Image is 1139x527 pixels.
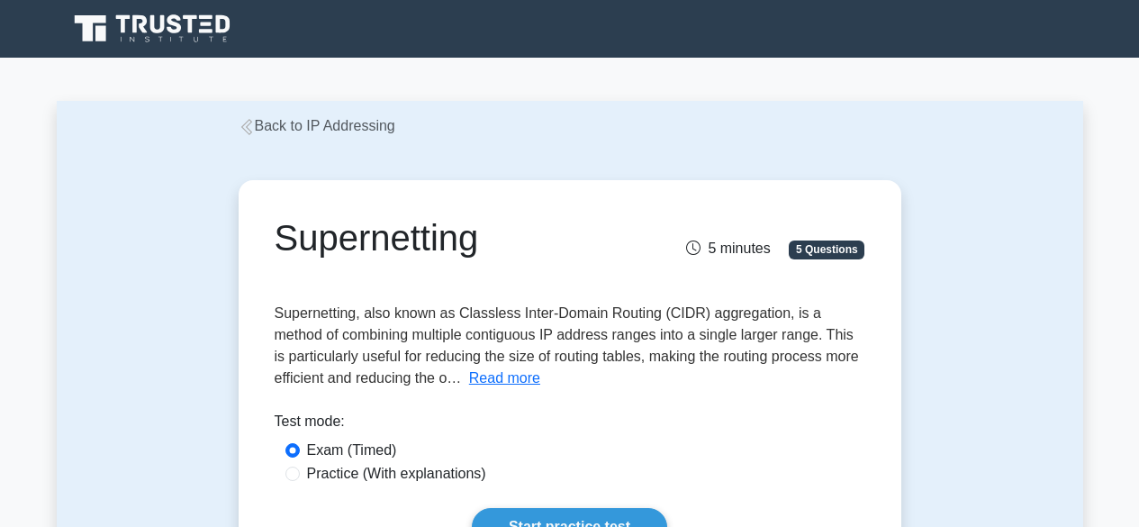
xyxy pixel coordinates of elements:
span: 5 Questions [789,241,864,259]
button: Read more [469,368,540,389]
label: Practice (With explanations) [307,463,486,485]
span: 5 minutes [686,241,770,256]
label: Exam (Timed) [307,440,397,461]
h1: Supernetting [275,216,661,259]
a: Back to IP Addressing [239,118,395,133]
span: Supernetting, also known as Classless Inter-Domain Routing (CIDR) aggregation, is a method of com... [275,305,859,386]
div: Test mode: [275,411,865,440]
